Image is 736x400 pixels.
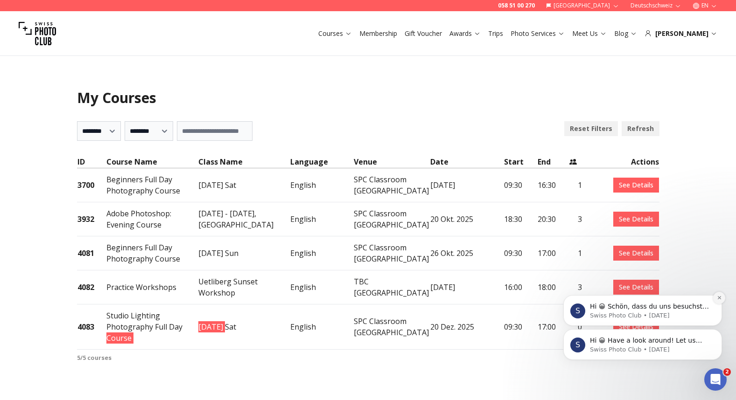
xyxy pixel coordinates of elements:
td: [DATE] Sat [198,168,290,202]
a: Gift Voucher [405,29,442,38]
a: Awards [449,29,481,38]
td: [DATE] - [DATE], [GEOGRAPHIC_DATA] [198,202,290,236]
td: 20 Dez. 2025 [430,304,504,350]
a: Blog [614,29,637,38]
td: 18:00 [537,270,568,304]
td: 26 Okt. 2025 [430,236,504,270]
td: 17:00 [537,304,568,350]
button: Refresh [622,121,659,136]
td: [DATE] Sun [198,236,290,270]
td: 09:30 [504,168,537,202]
td: English [290,270,353,304]
div: [PERSON_NAME] [645,29,717,38]
td: English [290,168,353,202]
span: 2 [723,368,731,376]
td: Adobe Photoshop: Evening Course [106,202,198,236]
a: 058 51 00 270 [498,2,535,9]
a: Membership [359,29,397,38]
th: ID [77,156,106,168]
td: 18:30 [504,202,537,236]
th: Start [504,156,537,168]
button: Reset Filters [564,121,618,136]
img: Swiss photo club [19,15,56,52]
th: Course Name [106,156,198,168]
td: SPC Classroom [GEOGRAPHIC_DATA] [353,168,430,202]
a: Trips [488,29,503,38]
th: End [537,156,568,168]
button: Photo Services [507,27,568,40]
th: Date [430,156,504,168]
td: 09:30 [504,304,537,350]
iframe: Intercom notifications message [549,236,736,375]
th: Actions [582,156,659,168]
button: Courses [315,27,356,40]
td: [DATE] [430,270,504,304]
a: See Details [613,212,659,227]
td: 4081 [77,236,106,270]
td: SPC Classroom [GEOGRAPHIC_DATA] [353,202,430,236]
td: Beginners Full Day Photography Course [106,168,198,202]
td: 3700 [77,168,106,202]
button: Awards [446,27,484,40]
button: Membership [356,27,401,40]
th: Venue [353,156,430,168]
button: Meet Us [568,27,610,40]
b: Refresh [627,124,654,133]
a: Meet Us [572,29,607,38]
th: Class Name [198,156,290,168]
td: SPC Classroom [GEOGRAPHIC_DATA] [353,304,430,350]
td: [DATE] [430,168,504,202]
button: Blog [610,27,641,40]
b: 5 / 5 courses [77,353,112,362]
td: Uetliberg Sunset Workshop [198,270,290,304]
h1: My Courses [77,90,659,106]
td: 4083 [77,304,106,350]
td: Practice Workshops [106,270,198,304]
a: See Details [613,178,659,193]
td: 17:00 [537,236,568,270]
td: 09:30 [504,236,537,270]
button: Trips [484,27,507,40]
b: Reset Filters [570,124,612,133]
td: English [290,202,353,236]
td: 20 Okt. 2025 [430,202,504,236]
td: Studio Lighting Photography Full Day Course [106,304,198,350]
td: English [290,236,353,270]
iframe: Intercom live chat [704,368,727,391]
td: [DATE] Sat [198,304,290,350]
td: 3932 [77,202,106,236]
td: SPC Classroom [GEOGRAPHIC_DATA] [353,236,430,270]
td: 1 [569,168,583,202]
button: Gift Voucher [401,27,446,40]
td: 20:30 [537,202,568,236]
th: Language [290,156,353,168]
td: 16:00 [504,270,537,304]
a: Courses [318,29,352,38]
td: 3 [569,202,583,236]
td: TBC [GEOGRAPHIC_DATA] [353,270,430,304]
td: 16:30 [537,168,568,202]
a: Photo Services [511,29,565,38]
td: 4082 [77,270,106,304]
td: Beginners Full Day Photography Course [106,236,198,270]
td: English [290,304,353,350]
